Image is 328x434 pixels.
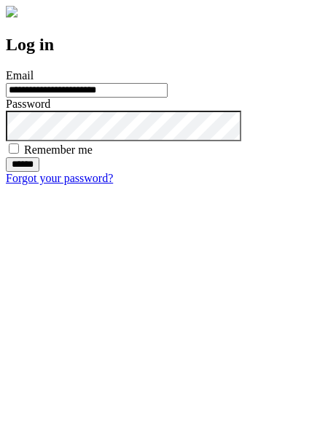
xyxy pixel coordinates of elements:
[6,35,322,55] h2: Log in
[6,172,113,184] a: Forgot your password?
[6,98,50,110] label: Password
[6,69,34,82] label: Email
[6,6,17,17] img: logo-4e3dc11c47720685a147b03b5a06dd966a58ff35d612b21f08c02c0306f2b779.png
[24,143,93,156] label: Remember me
